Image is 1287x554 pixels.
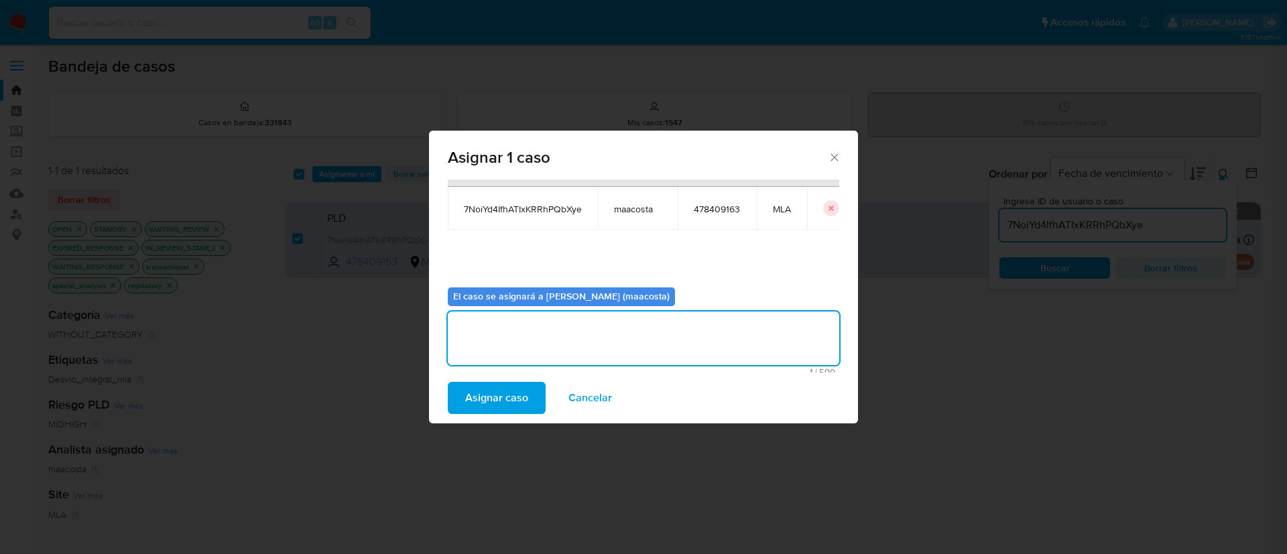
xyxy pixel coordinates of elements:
[551,382,629,414] button: Cancelar
[453,289,670,303] b: El caso se asignará a [PERSON_NAME] (maacosta)
[694,203,741,215] span: 478409163
[614,203,662,215] span: maacosta
[464,203,582,215] span: 7NoiYd4IfhATIxKRRhPQbXye
[465,383,528,413] span: Asignar caso
[773,203,791,215] span: MLA
[429,131,858,423] div: assign-modal
[568,383,612,413] span: Cancelar
[452,368,835,376] span: Máximo 500 caracteres
[448,382,546,414] button: Asignar caso
[448,149,828,165] span: Asignar 1 caso
[823,200,839,216] button: icon-button
[828,151,840,163] button: Cerrar ventana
